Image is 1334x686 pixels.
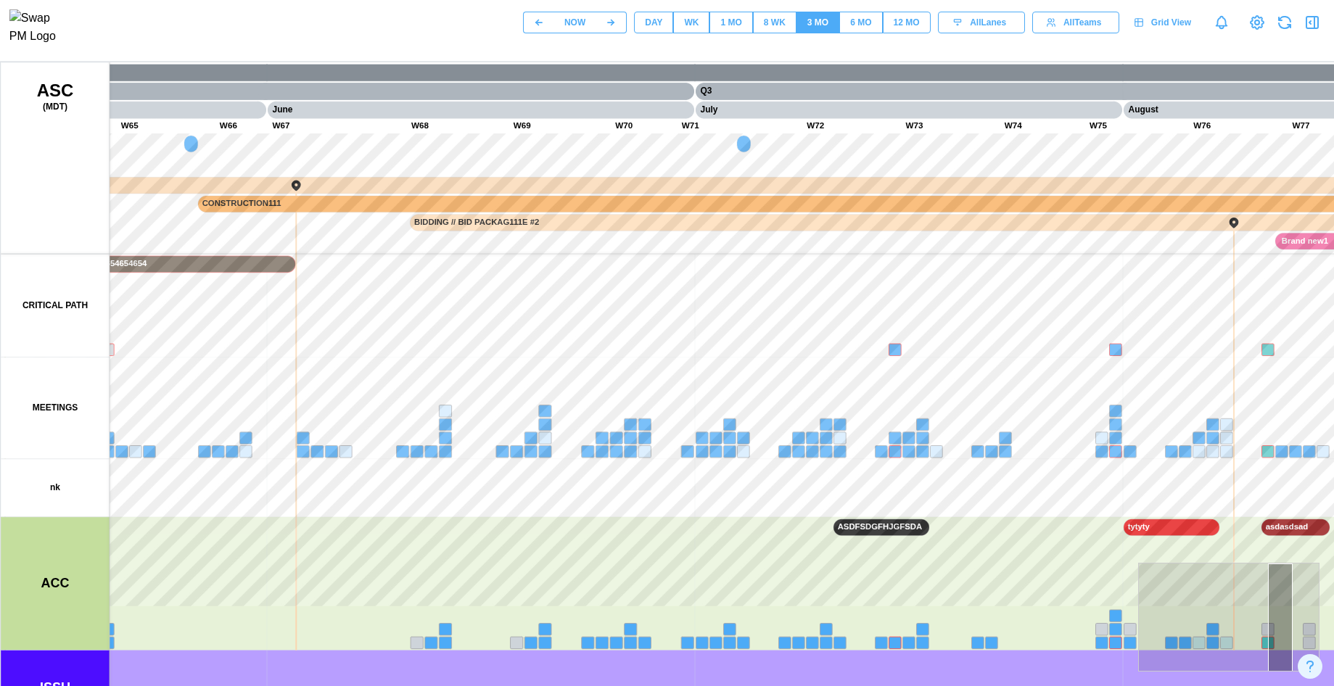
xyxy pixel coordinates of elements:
[938,12,1025,33] button: AllLanes
[883,12,931,33] button: 12 MO
[1151,12,1191,33] span: Grid View
[564,16,585,30] div: NOW
[764,16,786,30] div: 8 WK
[1247,12,1267,33] a: View Project
[850,16,871,30] div: 6 MO
[645,16,662,30] div: DAY
[1063,12,1101,33] span: All Teams
[839,12,882,33] button: 6 MO
[1275,12,1295,33] button: Refresh Grid
[684,16,699,30] div: WK
[554,12,596,33] button: NOW
[1127,12,1202,33] a: Grid View
[753,12,796,33] button: 8 WK
[720,16,741,30] div: 1 MO
[9,9,68,46] img: Swap PM Logo
[1209,10,1234,35] a: Notifications
[807,16,828,30] div: 3 MO
[709,12,752,33] button: 1 MO
[796,12,839,33] button: 3 MO
[1032,12,1119,33] button: AllTeams
[894,16,920,30] div: 12 MO
[1302,12,1322,33] button: Open Drawer
[634,12,673,33] button: DAY
[970,12,1006,33] span: All Lanes
[673,12,709,33] button: WK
